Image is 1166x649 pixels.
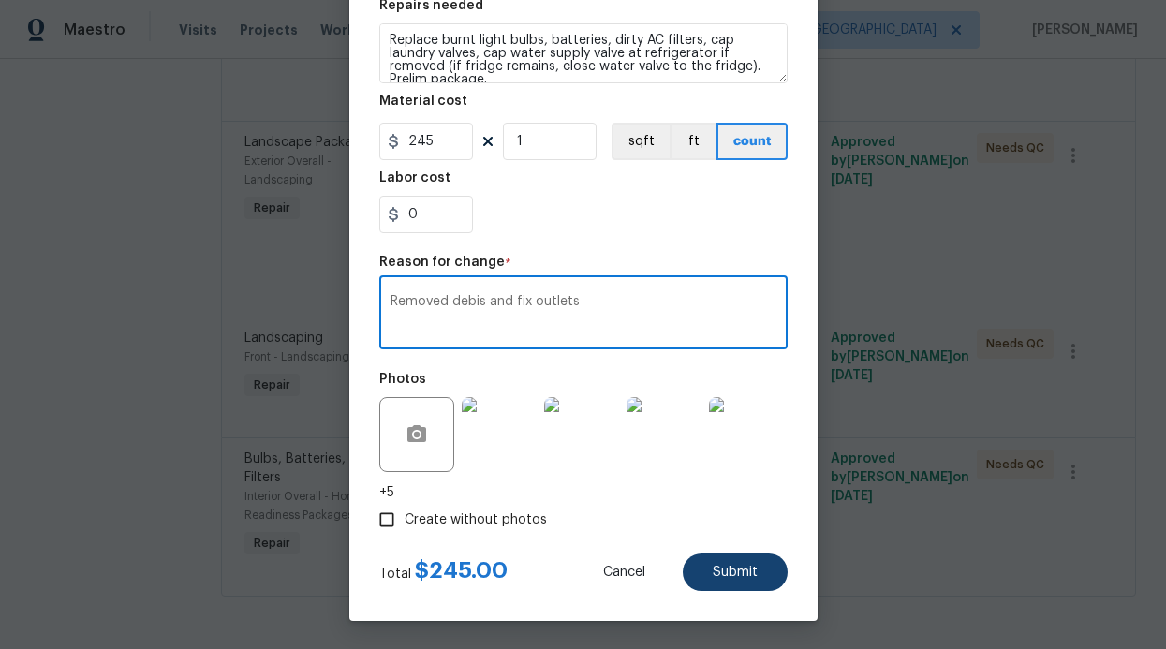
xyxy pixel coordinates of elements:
div: Total [379,561,508,583]
span: Submit [713,566,758,580]
textarea: Replace burnt light bulbs, batteries, dirty AC filters, cap laundry valves, cap water supply valv... [379,23,788,83]
h5: Photos [379,373,426,386]
button: Submit [683,553,788,591]
span: Create without photos [405,510,547,530]
span: $ 245.00 [415,559,508,582]
span: Cancel [603,566,645,580]
button: Cancel [573,553,675,591]
button: count [716,123,788,160]
button: ft [670,123,716,160]
textarea: Removed debis and fix outlets [391,295,776,334]
h5: Reason for change [379,256,505,269]
button: sqft [612,123,670,160]
h5: Material cost [379,95,467,108]
span: +5 [379,483,394,502]
h5: Labor cost [379,171,450,184]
